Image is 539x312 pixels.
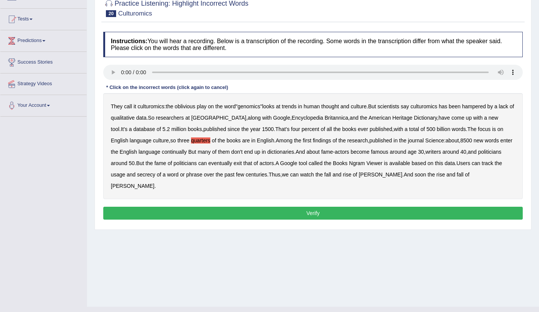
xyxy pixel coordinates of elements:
b: So [148,115,154,121]
b: oblivious [175,103,195,109]
b: first [303,137,312,144]
b: hampered [462,103,486,109]
b: many [198,149,211,155]
b: based [412,160,426,166]
a: Tests [0,9,87,28]
b: 40 [460,149,466,155]
b: centuries [246,172,267,178]
a: Your Account [0,95,87,114]
b: can [290,172,299,178]
b: Britannica [325,115,348,121]
b: Heritage [392,115,412,121]
b: findings [313,137,331,144]
b: Among [276,137,292,144]
b: the [399,137,406,144]
b: or [180,172,185,178]
a: Strategy Videos [0,73,87,92]
b: been [449,103,460,109]
b: words [485,137,499,144]
b: But [368,103,376,109]
b: of [212,137,216,144]
b: past [224,172,234,178]
b: secrecy [137,172,155,178]
b: with [394,126,403,132]
b: language [138,149,160,155]
b: Science [425,137,444,144]
b: of [157,172,161,178]
b: culture [351,103,367,109]
b: English [120,149,137,155]
b: the [216,172,223,178]
b: 5 [163,126,166,132]
b: Instructions: [111,38,148,44]
b: we [282,172,289,178]
b: qualitative [111,115,135,121]
b: of [421,126,425,132]
b: the [315,172,323,178]
b: culturomics [138,103,165,109]
b: of [157,126,161,132]
b: But [136,160,144,166]
b: of [212,149,217,155]
b: focus [478,126,491,132]
b: all [326,126,332,132]
b: a [484,115,487,121]
b: 8500 [460,137,472,144]
b: and [340,103,349,109]
b: a [129,126,132,132]
b: so [170,137,176,144]
b: play [197,103,207,109]
b: of [168,160,172,166]
b: English [257,137,274,144]
b: the [166,103,173,109]
b: English [111,137,128,144]
b: the [360,115,367,121]
b: 500 [426,126,435,132]
b: fall [457,172,464,178]
b: the [324,160,331,166]
b: [PERSON_NAME] [111,183,154,189]
b: words [452,126,466,132]
b: can [472,160,480,166]
b: call [124,103,132,109]
b: 2 [167,126,170,132]
b: with [473,115,483,121]
b: three [177,137,190,144]
b: That's [275,126,290,132]
b: actors [259,160,274,166]
b: lack [499,103,508,109]
b: tool [111,126,120,132]
b: of [321,126,325,132]
b: about [306,149,320,155]
b: famous [371,149,388,155]
b: researchers [156,115,184,121]
b: age [408,149,416,155]
b: since [228,126,240,132]
b: dictionaries [267,149,294,155]
b: soon [415,172,426,178]
b: data [444,160,455,166]
b: a [163,172,166,178]
b: tool [299,160,308,166]
div: : " " . . , , , , . . , . , . , . , : , . - , , . . . . , . . [103,93,523,199]
b: the [218,137,225,144]
span: 20 [106,10,116,17]
b: looks [262,103,275,109]
b: books [342,126,356,132]
b: come [451,115,464,121]
b: percent [301,126,319,132]
a: Success Stories [0,52,87,71]
b: watch [300,172,314,178]
b: The [468,126,477,132]
b: total [409,126,419,132]
b: published [369,137,392,144]
b: don't [231,149,242,155]
b: with [262,115,272,121]
b: American [368,115,391,121]
b: fame [321,149,333,155]
b: fall [324,172,331,178]
b: published [203,126,226,132]
b: has [439,103,447,109]
b: in [298,103,302,109]
b: 30 [418,149,424,155]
